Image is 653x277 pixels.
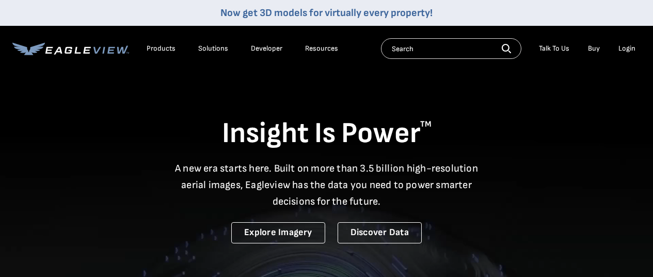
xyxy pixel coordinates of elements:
[220,7,433,19] a: Now get 3D models for virtually every property!
[420,119,432,129] sup: TM
[12,116,641,152] h1: Insight Is Power
[618,44,635,53] div: Login
[338,222,422,243] a: Discover Data
[169,160,485,210] p: A new era starts here. Built on more than 3.5 billion high-resolution aerial images, Eagleview ha...
[231,222,325,243] a: Explore Imagery
[305,44,338,53] div: Resources
[147,44,176,53] div: Products
[198,44,228,53] div: Solutions
[381,38,521,59] input: Search
[251,44,282,53] a: Developer
[539,44,569,53] div: Talk To Us
[588,44,600,53] a: Buy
